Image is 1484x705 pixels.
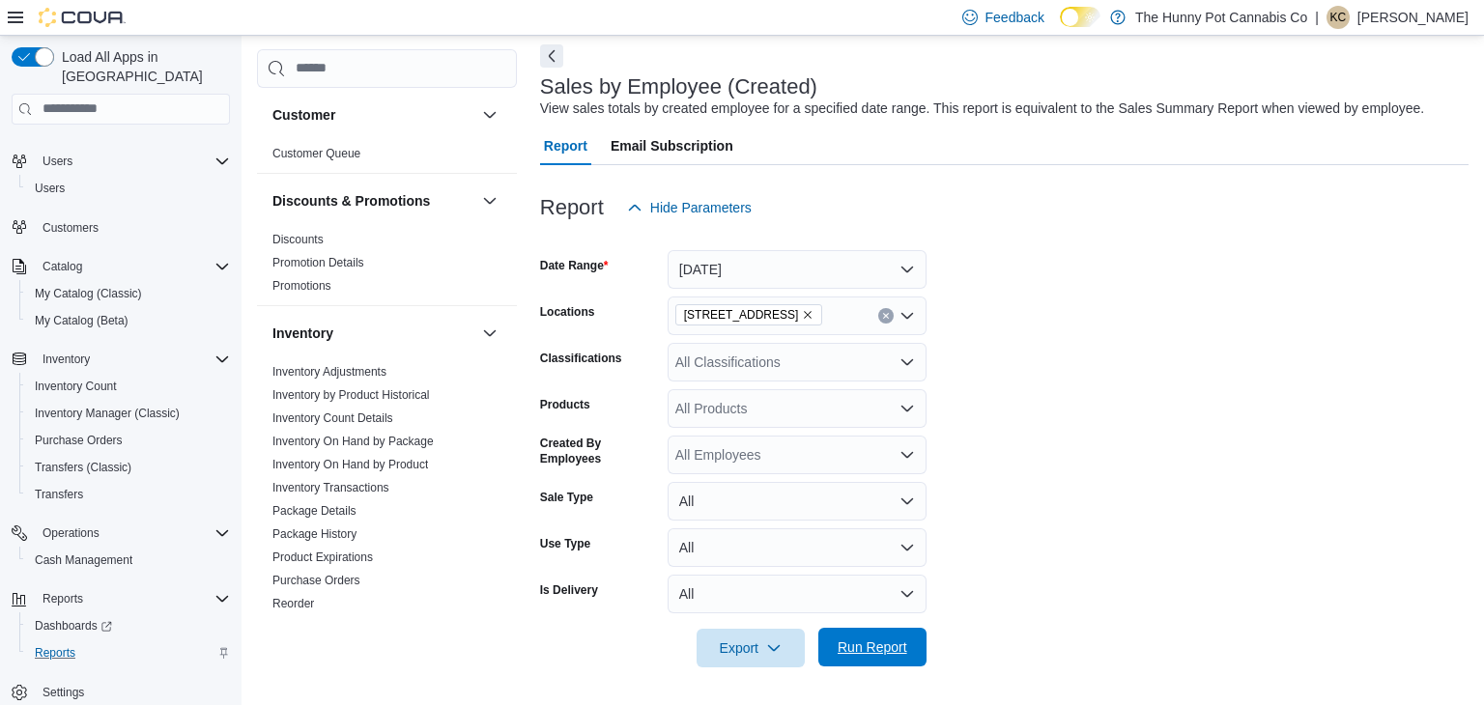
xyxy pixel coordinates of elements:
a: Dashboards [19,612,238,639]
a: Customer Queue [272,146,360,159]
span: Run Report [838,637,907,657]
button: All [668,482,927,521]
a: Product Expirations [272,550,373,563]
span: Reports [35,645,75,661]
button: Inventory [35,348,98,371]
button: Reports [35,587,91,610]
a: My Catalog (Classic) [27,282,150,305]
button: Transfers (Classic) [19,454,238,481]
a: Dashboards [27,614,120,637]
label: Locations [540,304,595,320]
button: Users [19,175,238,202]
label: Created By Employees [540,436,660,466]
a: Inventory On Hand by Product [272,457,428,470]
div: Discounts & Promotions [257,227,517,304]
span: Operations [35,522,230,545]
a: Inventory Count [27,375,125,398]
span: Settings [43,685,84,700]
button: Users [35,150,80,173]
span: Inventory [43,352,90,367]
label: Use Type [540,536,590,551]
button: Discounts & Promotions [478,188,501,211]
span: Cash Management [35,552,132,568]
button: Hide Parameters [619,188,759,227]
span: Email Subscription [611,127,733,165]
span: Settings [35,680,230,704]
button: Customer [478,102,501,126]
a: Inventory Adjustments [272,364,386,378]
span: My Catalog (Classic) [35,286,142,301]
span: Dark Mode [1060,27,1061,28]
h3: Customer [272,104,335,124]
span: Export [708,629,793,667]
button: Run Report [818,628,927,666]
button: Cash Management [19,547,238,574]
span: Transfers (Classic) [27,456,230,479]
span: Purchase Orders [272,572,360,587]
label: Date Range [540,258,609,273]
span: Product Expirations [272,549,373,564]
span: Customers [43,220,99,236]
a: Package History [272,526,357,540]
span: Load All Apps in [GEOGRAPHIC_DATA] [54,47,230,86]
span: My Catalog (Beta) [27,309,230,332]
span: Users [35,150,230,173]
span: Inventory by Product Historical [272,386,430,402]
button: Catalog [35,255,90,278]
p: The Hunny Pot Cannabis Co [1135,6,1307,29]
span: Dashboards [27,614,230,637]
span: Package Details [272,502,357,518]
span: Customers [35,215,230,240]
span: Dashboards [35,618,112,634]
div: Inventory [257,359,517,645]
button: Export [697,629,805,667]
span: Promotion Details [272,254,364,269]
span: Customer Queue [272,145,360,160]
div: Kyle Chamaillard [1327,6,1350,29]
button: Customers [4,213,238,241]
div: Customer [257,141,517,172]
span: Inventory On Hand by Package [272,433,434,448]
span: Transfers [27,483,230,506]
label: Sale Type [540,490,593,505]
button: Open list of options [899,401,915,416]
a: Reorder [272,596,314,609]
span: Hide Parameters [650,198,752,217]
a: Transfers (Classic) [27,456,139,479]
button: All [668,575,927,613]
button: Inventory Manager (Classic) [19,400,238,427]
span: Users [27,177,230,200]
button: Inventory [478,321,501,344]
span: 334 Wellington Rd [675,304,823,325]
button: Operations [35,522,107,545]
a: Inventory On Hand by Package [272,434,434,447]
button: [DATE] [668,250,927,289]
span: Transfers (Classic) [35,460,131,475]
span: Inventory Count [35,379,117,394]
span: Users [35,181,65,196]
a: Inventory Count Details [272,410,393,424]
span: Inventory [35,348,230,371]
button: Next [540,44,563,68]
span: Inventory On Hand by Product [272,456,428,471]
button: Reports [4,585,238,612]
span: Catalog [35,255,230,278]
a: Inventory by Product Historical [272,387,430,401]
span: Inventory Count [27,375,230,398]
a: Discounts [272,232,324,245]
button: Inventory [4,346,238,373]
a: Customers [35,216,106,240]
span: Report [544,127,587,165]
div: View sales totals by created employee for a specified date range. This report is equivalent to th... [540,99,1424,119]
button: Reports [19,639,238,666]
a: Inventory Manager (Classic) [27,402,187,425]
a: Cash Management [27,549,140,572]
p: | [1315,6,1319,29]
span: Inventory Manager (Classic) [35,406,180,421]
span: Inventory Manager (Classic) [27,402,230,425]
a: My Catalog (Beta) [27,309,136,332]
button: Customer [272,104,474,124]
span: Reports [35,587,230,610]
span: Package History [272,525,357,541]
button: My Catalog (Beta) [19,307,238,334]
